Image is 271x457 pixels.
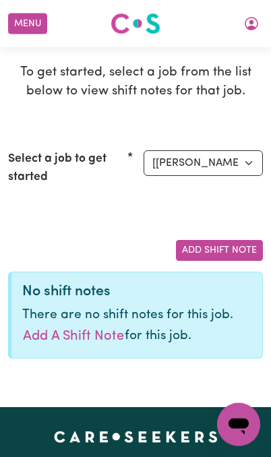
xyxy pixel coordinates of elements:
span: for this job. [22,330,191,342]
a: Careseekers home page [54,431,218,442]
button: Add a new shift note for the selected job [176,240,263,261]
button: My Account [237,12,266,35]
iframe: Button to launch messaging window, conversation in progress [217,403,260,446]
button: Menu [8,13,47,34]
div: No shift notes [22,283,251,301]
p: To get started, select a job from the list below to view shift notes for that job. [8,63,263,102]
button: Add a shift note [22,326,125,347]
a: Careseekers logo [111,8,160,39]
label: Select a job to get started [8,150,127,186]
img: Careseekers logo [111,11,160,36]
p: There are no shift notes for this job. [22,306,251,347]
